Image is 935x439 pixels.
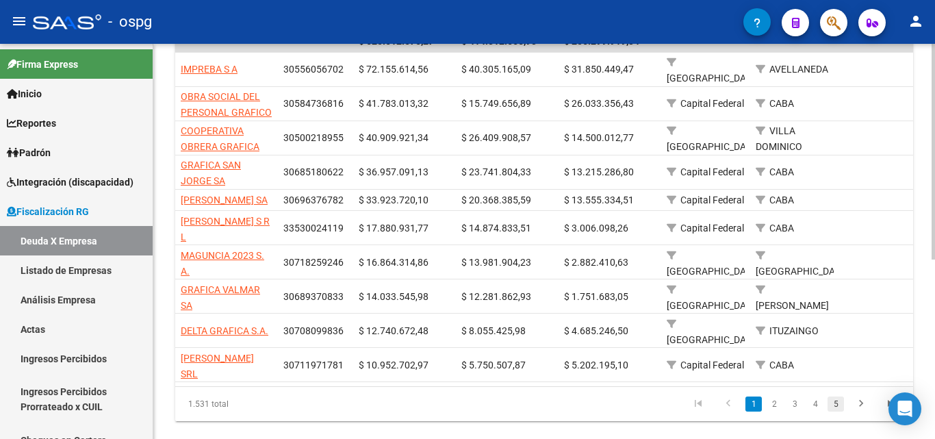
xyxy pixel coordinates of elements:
[564,166,634,177] span: $ 13.215.286,80
[680,166,744,177] span: Capital Federal
[848,397,874,412] a: go to next page
[756,125,802,152] span: VILLA DOMINICO
[461,325,526,336] span: $ 8.055.425,98
[908,13,924,29] mat-icon: person
[685,397,711,412] a: go to first page
[461,360,526,371] span: $ 5.750.507,87
[181,125,268,214] span: COOPERATIVA OBRERA GRAFICA TALLERES ARGENTINOS (C.O.G.T.A.L.) DE TRABAJO LIMITADA
[283,98,344,109] span: 30584736816
[680,223,744,234] span: Capital Federal
[283,195,344,205] span: 30696376782
[7,145,51,160] span: Padrón
[807,397,823,412] a: 4
[756,300,829,311] span: [PERSON_NAME]
[828,397,844,412] a: 5
[181,284,260,311] span: GRAFICA VALMAR SA
[181,325,268,336] span: DELTA GRAFICA S.A.
[667,141,759,152] span: [GEOGRAPHIC_DATA]
[359,166,428,177] span: $ 36.957.091,13
[283,291,344,302] span: 30689370833
[769,166,794,177] span: CABA
[667,334,759,345] span: [GEOGRAPHIC_DATA]
[359,195,428,205] span: $ 33.923.720,10
[680,195,744,205] span: Capital Federal
[888,392,921,425] div: Open Intercom Messenger
[175,387,320,421] div: 1.531 total
[564,98,634,109] span: $ 26.033.356,43
[283,360,344,371] span: 30711971781
[11,13,27,29] mat-icon: menu
[283,64,344,75] span: 30556056702
[667,300,759,311] span: [GEOGRAPHIC_DATA]
[825,392,846,416] li: page 5
[878,397,904,412] a: go to last page
[7,57,78,72] span: Firma Express
[283,257,344,268] span: 30718259246
[769,98,794,109] span: CABA
[461,223,531,234] span: $ 14.874.833,51
[805,392,825,416] li: page 4
[181,353,254,379] span: [PERSON_NAME] SRL
[7,86,42,101] span: Inicio
[181,91,272,118] span: OBRA SOCIAL DEL PERSONAL GRAFICO
[564,257,628,268] span: $ 2.882.410,63
[769,325,819,336] span: ITUZAINGO
[359,64,428,75] span: $ 72.155.614,56
[769,360,794,371] span: CABA
[680,360,744,371] span: Capital Federal
[766,397,782,412] a: 2
[461,166,531,177] span: $ 23.741.804,33
[769,64,828,75] span: AVELLANEDA
[359,132,428,143] span: $ 40.909.921,34
[359,257,428,268] span: $ 16.864.314,86
[108,7,152,37] span: - ospg
[564,325,628,336] span: $ 4.685.246,50
[769,223,794,234] span: CABA
[181,195,268,205] span: [PERSON_NAME] SA
[564,64,634,75] span: $ 31.850.449,47
[283,325,344,336] span: 30708099836
[461,195,531,205] span: $ 20.368.385,59
[359,98,428,109] span: $ 41.783.013,32
[283,223,344,234] span: 33530024119
[7,116,56,131] span: Reportes
[743,392,764,416] li: page 1
[564,223,628,234] span: $ 3.006.098,26
[181,160,241,186] span: GRAFICA SAN JORGE SA
[564,360,628,371] span: $ 5.202.195,10
[667,73,759,84] span: [GEOGRAPHIC_DATA]
[461,132,531,143] span: $ 26.409.908,57
[7,175,133,190] span: Integración (discapacidad)
[715,397,741,412] a: go to previous page
[564,195,634,205] span: $ 13.555.334,51
[359,223,428,234] span: $ 17.880.931,77
[181,216,270,242] span: [PERSON_NAME] S R L
[564,132,634,143] span: $ 14.500.012,77
[769,195,794,205] span: CABA
[181,250,264,277] span: MAGUNCIA 2023 S. A.
[359,360,428,371] span: $ 10.952.702,97
[461,257,531,268] span: $ 13.981.904,23
[564,291,628,302] span: $ 1.751.683,05
[461,291,531,302] span: $ 12.281.862,93
[7,204,89,219] span: Fiscalización RG
[283,166,344,177] span: 30685180622
[667,266,759,277] span: [GEOGRAPHIC_DATA]
[181,64,238,75] span: IMPREBA S A
[784,392,805,416] li: page 3
[461,64,531,75] span: $ 40.305.165,09
[756,266,848,292] span: [GEOGRAPHIC_DATA][PERSON_NAME]
[461,98,531,109] span: $ 15.749.656,89
[764,392,784,416] li: page 2
[359,291,428,302] span: $ 14.033.545,98
[680,98,744,109] span: Capital Federal
[359,325,428,336] span: $ 12.740.672,48
[786,397,803,412] a: 3
[283,132,344,143] span: 30500218955
[745,397,762,412] a: 1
